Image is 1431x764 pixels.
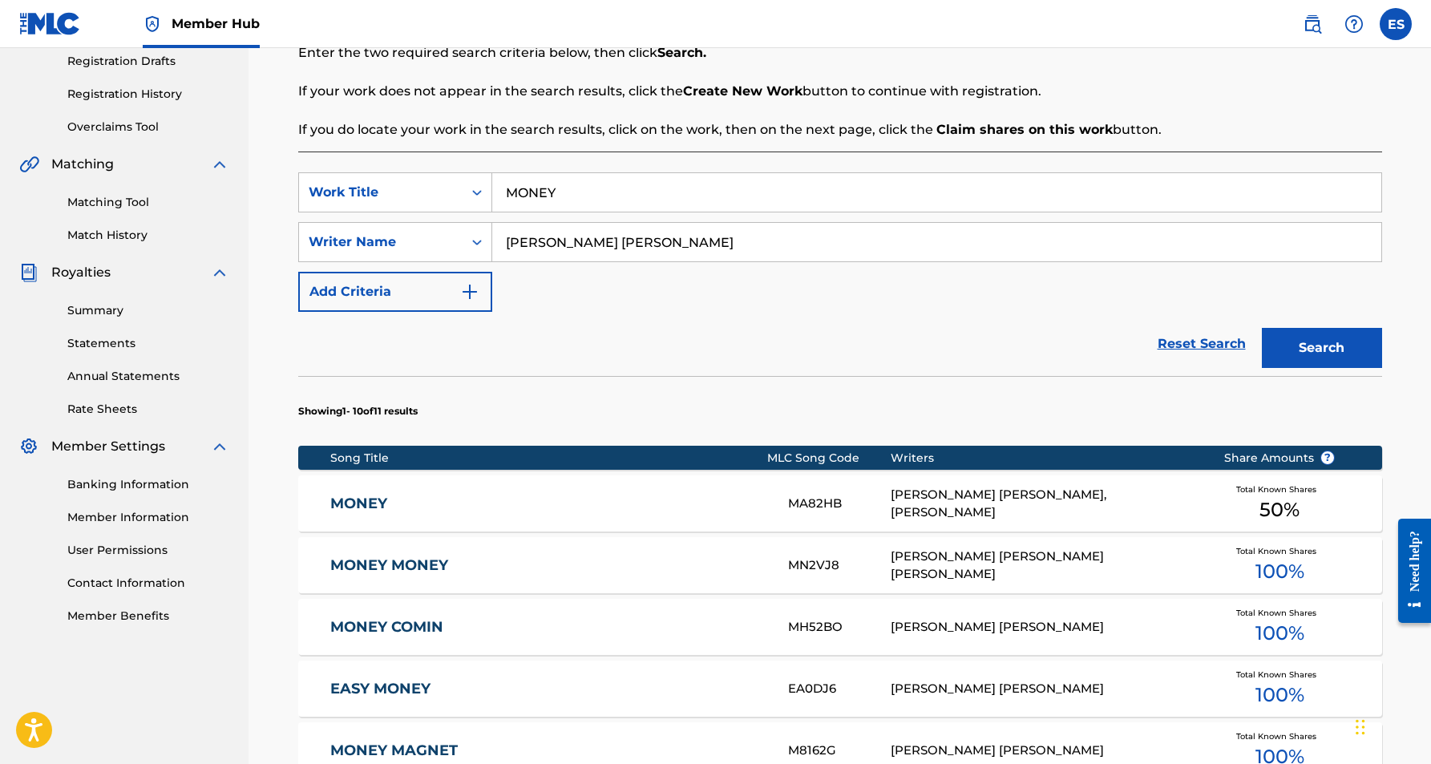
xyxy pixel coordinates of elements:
img: MLC Logo [19,12,81,35]
img: Member Settings [19,437,38,456]
div: User Menu [1380,8,1412,40]
a: Match History [67,227,229,244]
img: 9d2ae6d4665cec9f34b9.svg [460,282,479,301]
a: User Permissions [67,542,229,559]
div: Writers [891,450,1199,467]
span: Member Hub [172,14,260,33]
a: MONEY COMIN [330,618,766,637]
span: 100 % [1255,557,1304,586]
a: Overclaims Tool [67,119,229,135]
div: [PERSON_NAME] [PERSON_NAME] [891,618,1199,637]
img: Royalties [19,263,38,282]
a: Contact Information [67,575,229,592]
strong: Create New Work [683,83,802,99]
img: search [1303,14,1322,34]
div: [PERSON_NAME] [PERSON_NAME] [891,742,1199,760]
span: 50 % [1259,495,1300,524]
img: Top Rightsholder [143,14,162,34]
span: 100 % [1255,619,1304,648]
p: If you do locate your work in the search results, click on the work, then on the next page, click... [298,120,1382,139]
a: Reset Search [1150,326,1254,362]
div: [PERSON_NAME] [PERSON_NAME], [PERSON_NAME] [891,486,1199,522]
strong: Claim shares on this work [936,122,1113,137]
a: MONEY MAGNET [330,742,766,760]
form: Search Form [298,172,1382,376]
div: MA82HB [788,495,891,513]
div: Song Title [330,450,767,467]
strong: Search. [657,45,706,60]
button: Add Criteria [298,272,492,312]
span: Share Amounts [1224,450,1335,467]
a: Annual Statements [67,368,229,385]
a: Statements [67,335,229,352]
div: MLC Song Code [767,450,891,467]
div: Writer Name [309,232,453,252]
span: Total Known Shares [1236,483,1323,495]
a: EASY MONEY [330,680,766,698]
div: Help [1338,8,1370,40]
div: M8162G [788,742,891,760]
a: MONEY MONEY [330,556,766,575]
a: Registration Drafts [67,53,229,70]
p: Showing 1 - 10 of 11 results [298,404,418,418]
div: MN2VJ8 [788,556,891,575]
a: Rate Sheets [67,401,229,418]
div: [PERSON_NAME] [PERSON_NAME] [891,680,1199,698]
span: Matching [51,155,114,174]
span: ? [1321,451,1334,464]
span: Royalties [51,263,111,282]
a: MONEY [330,495,766,513]
iframe: Chat Widget [1351,687,1431,764]
span: Total Known Shares [1236,545,1323,557]
span: Total Known Shares [1236,730,1323,742]
span: Member Settings [51,437,165,456]
a: Summary [67,302,229,319]
iframe: Resource Center [1386,505,1431,637]
span: Total Known Shares [1236,607,1323,619]
img: expand [210,263,229,282]
div: [PERSON_NAME] [PERSON_NAME] [PERSON_NAME] [891,548,1199,584]
div: MH52BO [788,618,891,637]
img: Matching [19,155,39,174]
a: Registration History [67,86,229,103]
span: Total Known Shares [1236,669,1323,681]
p: If your work does not appear in the search results, click the button to continue with registration. [298,82,1382,101]
button: Search [1262,328,1382,368]
div: Work Title [309,183,453,202]
div: EA0DJ6 [788,680,891,698]
p: Enter the two required search criteria below, then click [298,43,1382,63]
a: Member Information [67,509,229,526]
a: Banking Information [67,476,229,493]
img: expand [210,155,229,174]
span: 100 % [1255,681,1304,709]
div: Drag [1356,703,1365,751]
a: Public Search [1296,8,1328,40]
img: expand [210,437,229,456]
a: Member Benefits [67,608,229,625]
a: Matching Tool [67,194,229,211]
img: help [1344,14,1364,34]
